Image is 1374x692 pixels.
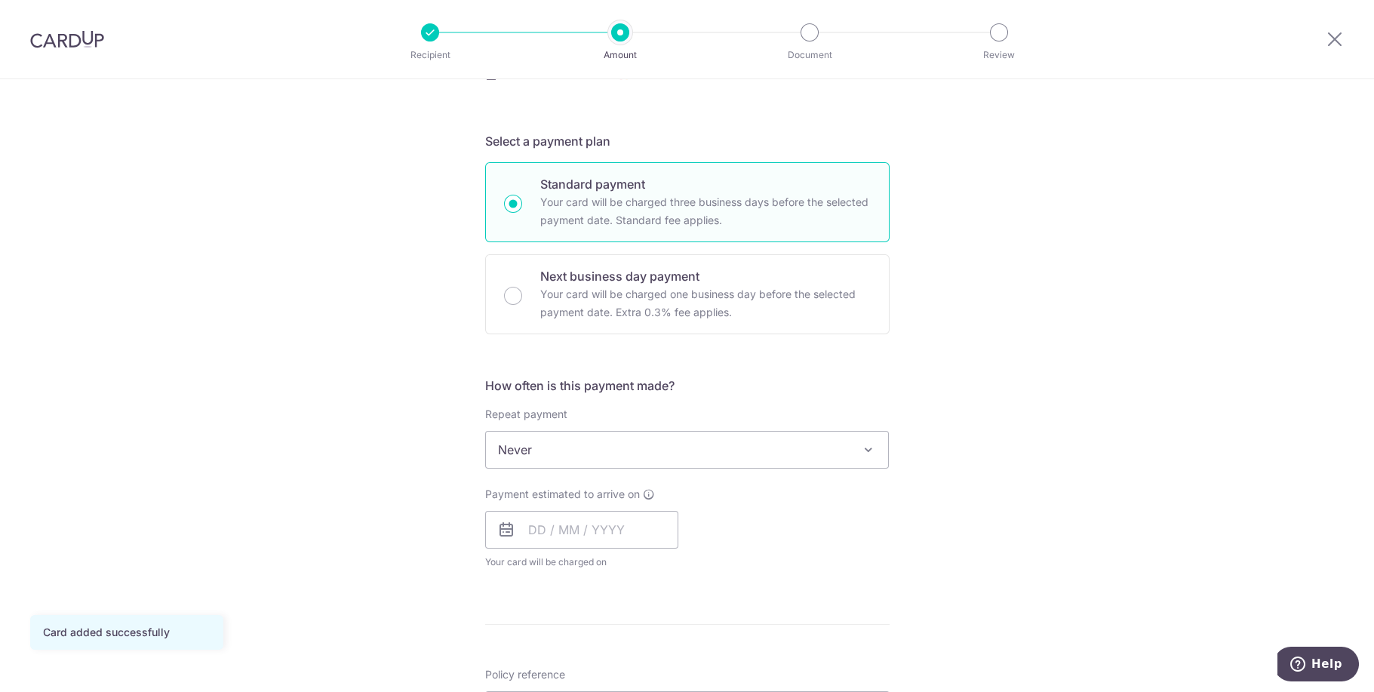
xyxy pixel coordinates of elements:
[485,377,890,395] h5: How often is this payment made?
[540,285,871,321] p: Your card will be charged one business day before the selected payment date. Extra 0.3% fee applies.
[374,48,486,63] p: Recipient
[540,175,871,193] p: Standard payment
[485,132,890,150] h5: Select a payment plan
[1277,647,1359,684] iframe: Opens a widget where you can find more information
[943,48,1055,63] p: Review
[485,667,565,682] label: Policy reference
[30,30,104,48] img: CardUp
[43,625,211,640] div: Card added successfully
[485,511,678,549] input: DD / MM / YYYY
[486,432,889,468] span: Never
[540,193,871,229] p: Your card will be charged three business days before the selected payment date. Standard fee appl...
[485,431,890,469] span: Never
[540,267,871,285] p: Next business day payment
[564,48,676,63] p: Amount
[485,487,640,502] span: Payment estimated to arrive on
[485,555,678,570] span: Your card will be charged on
[754,48,865,63] p: Document
[485,407,567,422] label: Repeat payment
